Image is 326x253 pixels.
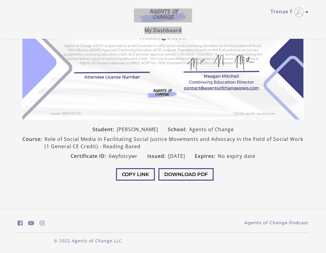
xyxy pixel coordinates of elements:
[145,27,182,34] a: My Dashboard
[116,168,155,181] button: Copy Link
[18,238,158,244] p: © 2022 Agents of Change LLC
[244,220,308,226] a: Agents of Change Podcast
[40,219,45,228] a: https://www.instagram.com/agentsofchangeprep/ (Open in a new window)
[271,7,305,17] a: Toggle menu
[92,126,117,133] span: Student:
[168,152,185,160] span: [DATE]
[168,126,189,133] span: School:
[45,135,304,150] span: Role of Social Media in Facilitating Social Justice Movements and Advocacy in the Field of Social...
[40,220,45,226] i: https://www.instagram.com/agentsofchangeprep/ (Open in a new window)
[218,152,255,160] span: No expiry date
[18,219,23,228] a: https://www.facebook.com/groups/aswbtestprep (Open in a new window)
[22,135,45,150] span: Course:
[158,168,214,181] button: Download PDF
[134,8,192,22] img: Agents of Change Logo
[109,152,138,160] span: 6wyfotcywr
[28,219,34,228] a: https://www.youtube.com/c/AgentsofChangeTestPrepbyMeaganMitchell (Open in a new window)
[195,152,218,160] span: Expires:
[18,220,23,226] i: https://www.facebook.com/groups/aswbtestprep (Open in a new window)
[189,126,234,133] span: Agents of Change
[117,126,158,133] span: [PERSON_NAME]
[147,152,168,160] span: Issued:
[71,152,109,160] span: Certificate ID:
[28,220,34,226] i: https://www.youtube.com/c/AgentsofChangeTestPrepbyMeaganMitchell (Open in a new window)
